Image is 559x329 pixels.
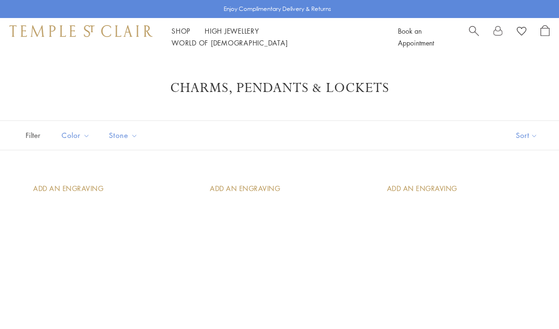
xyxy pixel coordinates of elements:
button: Stone [102,125,145,146]
button: Show sort by [495,121,559,150]
a: World of [DEMOGRAPHIC_DATA]World of [DEMOGRAPHIC_DATA] [171,38,288,47]
div: Add An Engraving [387,183,457,194]
nav: Main navigation [171,25,377,49]
a: ShopShop [171,26,190,36]
a: High JewelleryHigh Jewellery [205,26,259,36]
div: Add An Engraving [33,183,103,194]
a: Search [469,25,479,49]
h1: Charms, Pendants & Lockets [38,80,521,97]
a: View Wishlist [517,25,526,39]
button: Color [54,125,97,146]
a: Book an Appointment [398,26,434,47]
span: Stone [104,129,145,141]
div: Add An Engraving [210,183,280,194]
p: Enjoy Complimentary Delivery & Returns [224,4,331,14]
a: Open Shopping Bag [541,25,550,49]
img: Temple St. Clair [9,25,153,37]
span: Color [57,129,97,141]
